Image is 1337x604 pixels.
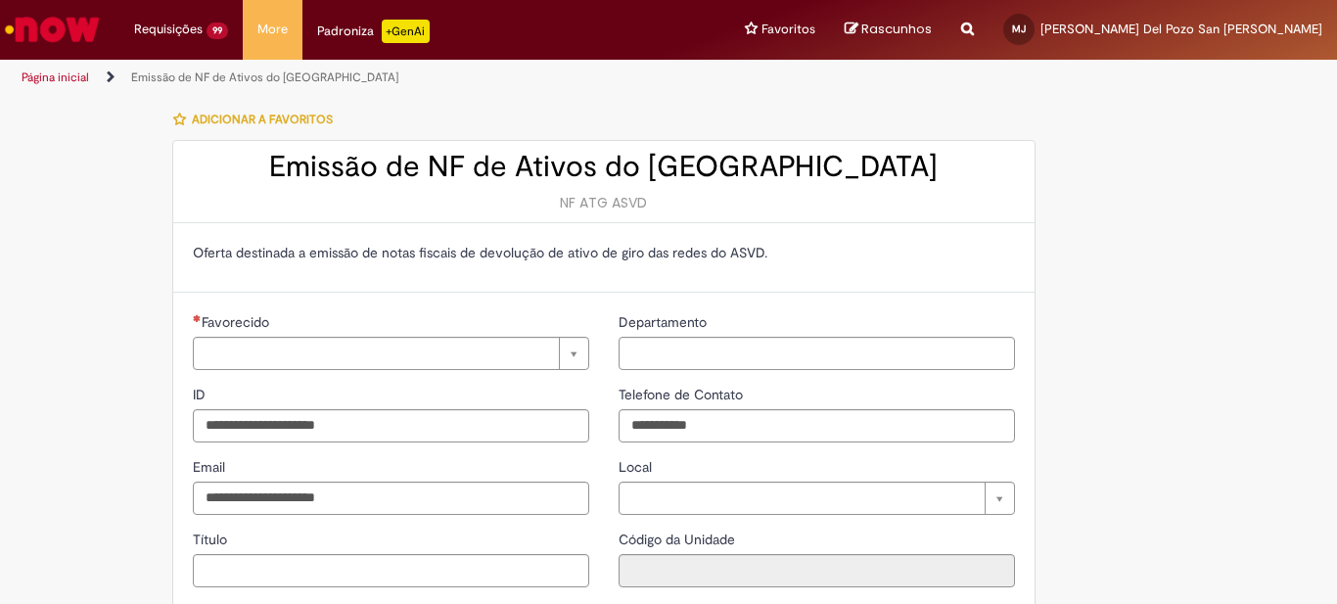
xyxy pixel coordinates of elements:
input: ID [193,409,589,442]
input: Departamento [619,337,1015,370]
input: Código da Unidade [619,554,1015,587]
span: Necessários - Favorecido [202,313,273,331]
a: Rascunhos [845,21,932,39]
ul: Trilhas de página [15,60,877,96]
span: ID [193,386,209,403]
span: Departamento [619,313,711,331]
h2: Emissão de NF de Ativos do [GEOGRAPHIC_DATA] [193,151,1015,183]
span: 99 [207,23,228,39]
span: Adicionar a Favoritos [192,112,333,127]
button: Adicionar a Favoritos [172,99,344,140]
span: Email [193,458,229,476]
span: Rascunhos [861,20,932,38]
span: Somente leitura - Código da Unidade [619,531,739,548]
span: Título [193,531,231,548]
label: Somente leitura - Código da Unidade [619,530,739,549]
span: [PERSON_NAME] Del Pozo San [PERSON_NAME] [1040,21,1322,37]
span: Local [619,458,656,476]
a: Limpar campo Favorecido [193,337,589,370]
span: Favoritos [761,20,815,39]
div: NF ATG ASVD [193,193,1015,212]
div: Padroniza [317,20,430,43]
span: More [257,20,288,39]
a: Página inicial [22,70,89,85]
span: MJ [1012,23,1026,35]
input: Telefone de Contato [619,409,1015,442]
span: Requisições [134,20,203,39]
p: +GenAi [382,20,430,43]
input: Email [193,482,589,515]
p: Oferta destinada a emissão de notas fiscais de devolução de ativo de giro das redes do ASVD. [193,243,1015,262]
span: Necessários [193,314,202,322]
span: Telefone de Contato [619,386,747,403]
img: ServiceNow [2,10,103,49]
a: Limpar campo Local [619,482,1015,515]
input: Título [193,554,589,587]
a: Emissão de NF de Ativos do [GEOGRAPHIC_DATA] [131,70,398,85]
